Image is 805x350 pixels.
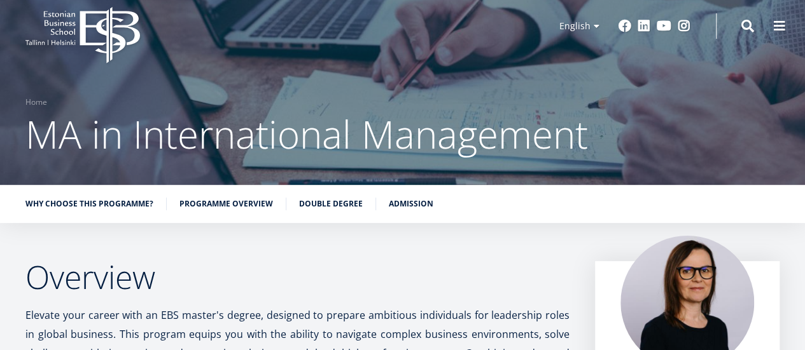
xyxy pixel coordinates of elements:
a: Linkedin [638,20,650,32]
a: Youtube [657,20,671,32]
a: Home [25,96,47,109]
input: MA in International Management [3,177,11,185]
a: Double Degree [299,198,363,210]
h2: Overview [25,261,570,293]
span: Last Name [272,1,313,12]
a: Why choose this programme? [25,198,153,210]
a: Instagram [678,20,690,32]
span: MA in International Management [15,177,141,188]
a: Admission [389,198,433,210]
a: Programme overview [179,198,273,210]
a: Facebook [619,20,631,32]
span: MA in International Management [25,108,588,160]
